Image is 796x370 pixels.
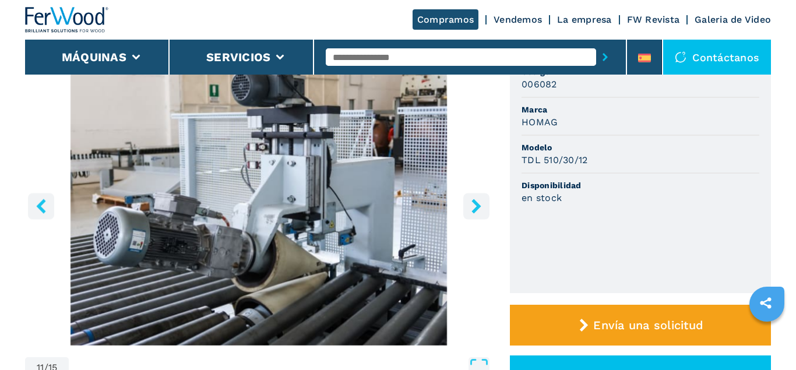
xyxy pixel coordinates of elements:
[494,14,542,25] a: Vendemos
[25,7,109,33] img: Ferwood
[463,193,489,219] button: right-button
[675,51,686,63] img: Contáctanos
[663,40,771,75] div: Contáctanos
[206,50,270,64] button: Servicios
[746,318,787,361] iframe: Chat
[596,44,614,71] button: submit-button
[25,63,492,346] div: Go to Slide 11
[522,104,759,115] span: Marca
[510,305,771,346] button: Envía una solicitud
[62,50,126,64] button: Máquinas
[25,63,492,346] img: Volteadores De Tableros HOMAG TDL 510/30/12
[751,288,780,318] a: sharethis
[522,191,562,205] h3: en stock
[522,142,759,153] span: Modelo
[627,14,680,25] a: FW Revista
[522,77,557,91] h3: 006082
[695,14,771,25] a: Galeria de Video
[28,193,54,219] button: left-button
[593,318,703,332] span: Envía una solicitud
[522,179,759,191] span: Disponibilidad
[557,14,612,25] a: La empresa
[522,153,587,167] h3: TDL 510/30/12
[522,115,558,129] h3: HOMAG
[413,9,478,30] a: Compramos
